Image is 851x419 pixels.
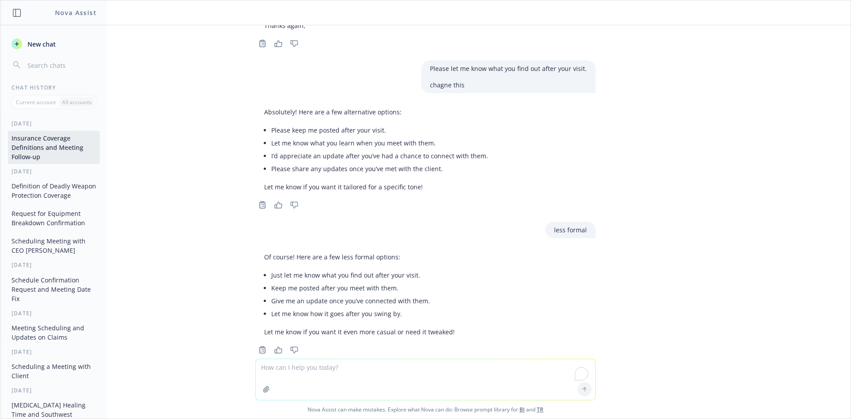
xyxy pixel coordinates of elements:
[264,252,455,262] p: Of course! Here are a few less formal options:
[287,199,301,211] button: Thumbs down
[1,120,107,127] div: [DATE]
[1,309,107,317] div: [DATE]
[271,137,488,149] li: Let me know what you learn when you meet with them.
[1,84,107,91] div: Chat History
[1,348,107,356] div: [DATE]
[430,80,587,90] p: chagne this
[271,124,488,137] li: Please keep me posted after your visit.
[271,294,455,307] li: Give me an update once you’ve connected with them.
[1,387,107,394] div: [DATE]
[8,131,100,164] button: Insurance Coverage Definitions and Meeting Follow-up
[8,206,100,230] button: Request for Equipment Breakdown Confirmation
[258,201,266,209] svg: Copy to clipboard
[271,162,488,175] li: Please share any updates once you’ve met with the client.
[554,225,587,235] p: less formal
[8,359,100,383] button: Scheduling a Meeting with Client
[26,59,96,71] input: Search chats
[8,179,100,203] button: Definition of Deadly Weapon Protection Coverage
[287,37,301,50] button: Thumbs down
[287,344,301,356] button: Thumbs down
[264,327,455,337] p: Let me know if you want it even more casual or need it tweaked!
[264,107,488,117] p: Absolutely! Here are a few alternative options:
[1,168,107,175] div: [DATE]
[537,406,543,413] a: TR
[8,273,100,306] button: Schedule Confirmation Request and Meeting Date Fix
[430,64,587,73] p: Please let me know what you find out after your visit.
[256,359,595,400] textarea: To enrich screen reader interactions, please activate Accessibility in Grammarly extension settings
[271,282,455,294] li: Keep me posted after you meet with them.
[264,182,488,192] p: Let me know if you want it tailored for a specific tone!
[1,261,107,269] div: [DATE]
[8,234,100,258] button: Scheduling Meeting with CEO [PERSON_NAME]
[8,321,100,345] button: Meeting Scheduling and Updates on Claims
[264,21,547,30] p: Thanks again,
[8,36,100,52] button: New chat
[62,98,92,106] p: All accounts
[271,307,455,320] li: Let me know how it goes after you swing by.
[4,400,847,419] span: Nova Assist can make mistakes. Explore what Nova can do: Browse prompt library for and
[258,39,266,47] svg: Copy to clipboard
[519,406,525,413] a: BI
[26,39,56,49] span: New chat
[258,346,266,354] svg: Copy to clipboard
[271,149,488,162] li: I’d appreciate an update after you’ve had a chance to connect with them.
[271,269,455,282] li: Just let me know what you find out after your visit.
[55,8,97,17] h1: Nova Assist
[16,98,56,106] p: Current account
